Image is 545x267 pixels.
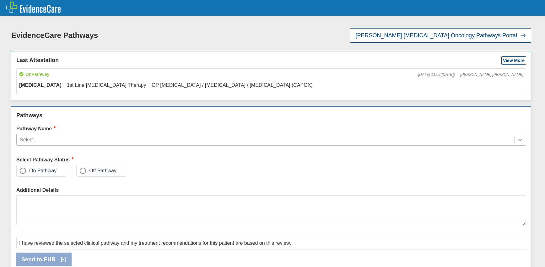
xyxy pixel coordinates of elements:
[16,186,526,193] label: Additional Details
[16,252,74,266] button: Send to EHR
[151,82,306,89] span: OP [MEDICAL_DATA] / [MEDICAL_DATA] / [MEDICAL_DATA] (CAPOX)
[16,56,64,65] h2: Last Attestation
[16,155,269,163] h2: Select Pathway Status
[19,82,60,89] span: [MEDICAL_DATA]
[21,255,58,263] span: Send to EHR
[502,57,525,64] span: View More
[6,2,61,13] img: EvidenceCare
[66,82,145,89] span: 1st Line [MEDICAL_DATA] Therapy
[20,167,57,173] label: On Pathway
[500,56,526,65] button: View More
[20,136,38,143] div: Select...
[81,167,119,173] label: Off Pathway
[340,32,517,39] span: [PERSON_NAME] [MEDICAL_DATA] Oncology Pathways Portal
[19,239,310,246] span: I have reviewed the selected clinical pathway and my treatment recommendations for this patient a...
[16,125,526,132] label: Pathway Name
[16,112,526,119] h2: Pathways
[334,28,531,43] button: [PERSON_NAME] [MEDICAL_DATA] Oncology Pathways Portal
[463,72,523,77] span: [PERSON_NAME] [PERSON_NAME]
[11,31,107,40] h2: EvidenceCare Pathways
[19,71,51,77] span: On Pathway
[420,72,458,77] span: [DATE] 11:02 ( [DATE] )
